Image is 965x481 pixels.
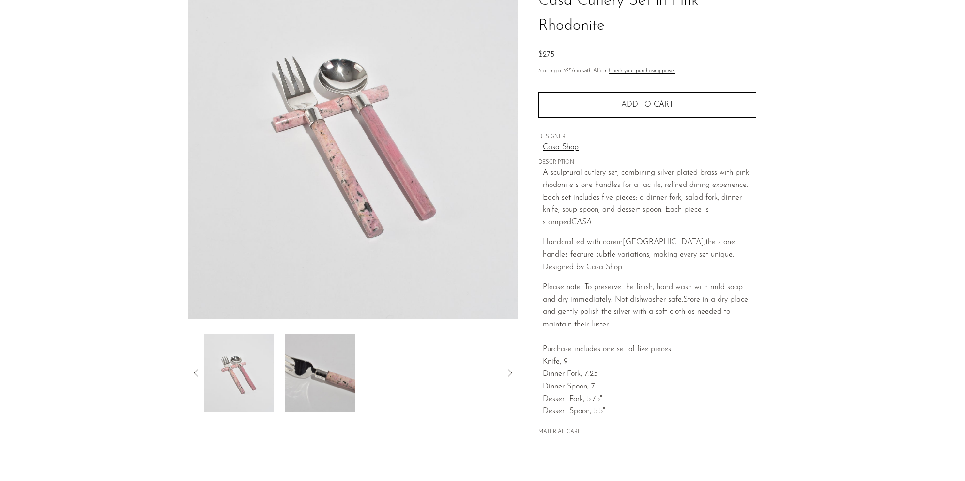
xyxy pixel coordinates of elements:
img: Casa Cutlery Set in Pink Rhodonite [203,334,274,412]
img: Casa Cutlery Set in Pink Rhodonite [285,334,355,412]
span: in [617,238,623,246]
p: Starting at /mo with Affirm. [538,67,756,76]
a: Casa Shop [543,141,756,154]
span: $275 [538,51,554,59]
p: Handcrafted with care the stone handles feature subtle variations, making every set unique. D [543,236,756,274]
span: Add to cart [621,101,674,109]
span: esigned by Casa Shop. [549,264,624,271]
span: [GEOGRAPHIC_DATA], [623,238,705,246]
span: DESIGNER [538,133,756,141]
p: A sculptural cutlery set, combining silver-plated brass with pink rhodonite stone handles for a t... [543,167,756,229]
button: MATERIAL CARE [538,429,581,436]
span: $25 [563,68,572,74]
span: DESCRIPTION [538,158,756,167]
em: CASA. [571,218,593,226]
p: Please note: To preserve the finish, hand wash with mild soap and dry immediately. Not dishwasher... [543,281,756,418]
button: Add to cart [538,92,756,117]
a: Check your purchasing power - Learn more about Affirm Financing (opens in modal) [609,68,675,74]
